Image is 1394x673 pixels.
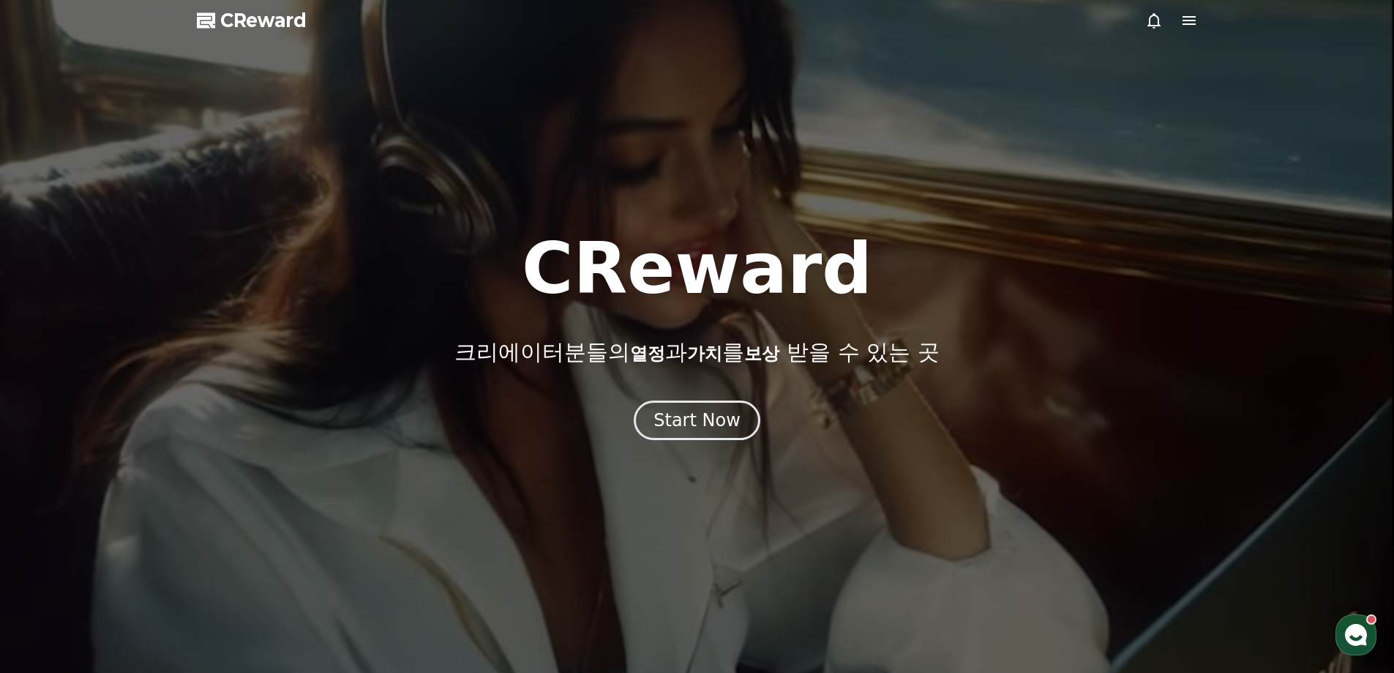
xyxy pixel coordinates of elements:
span: 가치 [687,343,722,364]
a: 홈 [4,464,97,501]
p: 크리에이터분들의 과 를 받을 수 있는 곳 [454,339,939,365]
span: 열정 [630,343,665,364]
a: Start Now [634,415,760,429]
span: 홈 [46,486,55,498]
button: Start Now [634,401,760,440]
h1: CReward [522,234,872,304]
span: 보상 [744,343,779,364]
a: CReward [197,9,307,32]
div: Start Now [653,409,741,432]
a: 대화 [97,464,189,501]
span: 설정 [226,486,244,498]
span: CReward [220,9,307,32]
span: 대화 [134,487,151,499]
a: 설정 [189,464,281,501]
